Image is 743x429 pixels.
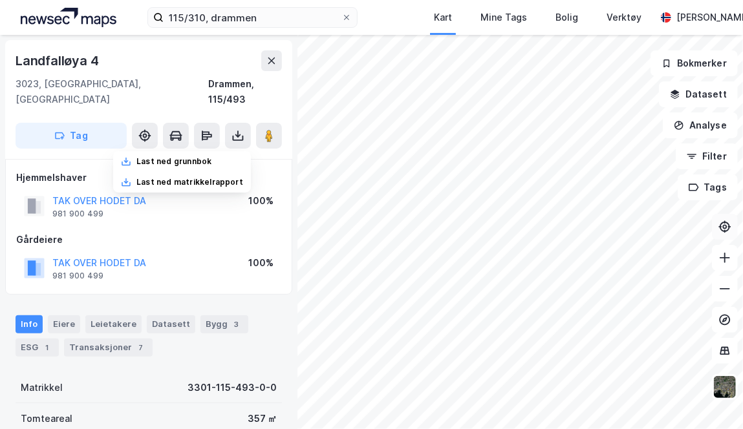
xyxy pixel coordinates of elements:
[651,50,738,76] button: Bokmerker
[230,318,243,331] div: 3
[136,177,243,187] div: Last ned matrikkelrapport
[676,143,738,169] button: Filter
[200,315,248,333] div: Bygg
[135,341,147,354] div: 7
[248,411,277,426] div: 357 ㎡
[480,10,527,25] div: Mine Tags
[16,232,281,247] div: Gårdeiere
[208,76,282,107] div: Drammen, 115/493
[663,112,738,138] button: Analyse
[85,315,142,333] div: Leietakere
[21,8,116,27] img: logo.a4113a55bc3d86da70a041830d287a7e.svg
[16,339,59,357] div: ESG
[659,81,738,107] button: Datasett
[678,367,743,429] iframe: Chat Widget
[678,367,743,429] div: Kontrollprogram for chat
[136,156,211,167] div: Last ned grunnbok
[555,10,578,25] div: Bolig
[16,123,127,149] button: Tag
[248,193,274,209] div: 100%
[248,255,274,271] div: 100%
[164,8,341,27] input: Søk på adresse, matrikkel, gårdeiere, leietakere eller personer
[41,341,54,354] div: 1
[48,315,80,333] div: Eiere
[188,380,277,395] div: 3301-115-493-0-0
[16,50,101,71] div: Landfalløya 4
[16,315,43,333] div: Info
[52,271,103,281] div: 981 900 499
[21,411,72,426] div: Tomteareal
[21,380,63,395] div: Matrikkel
[16,76,208,107] div: 3023, [GEOGRAPHIC_DATA], [GEOGRAPHIC_DATA]
[16,170,281,185] div: Hjemmelshaver
[607,10,641,25] div: Verktøy
[147,315,195,333] div: Datasett
[678,174,738,200] button: Tags
[434,10,452,25] div: Kart
[52,209,103,219] div: 981 900 499
[64,339,153,357] div: Transaksjoner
